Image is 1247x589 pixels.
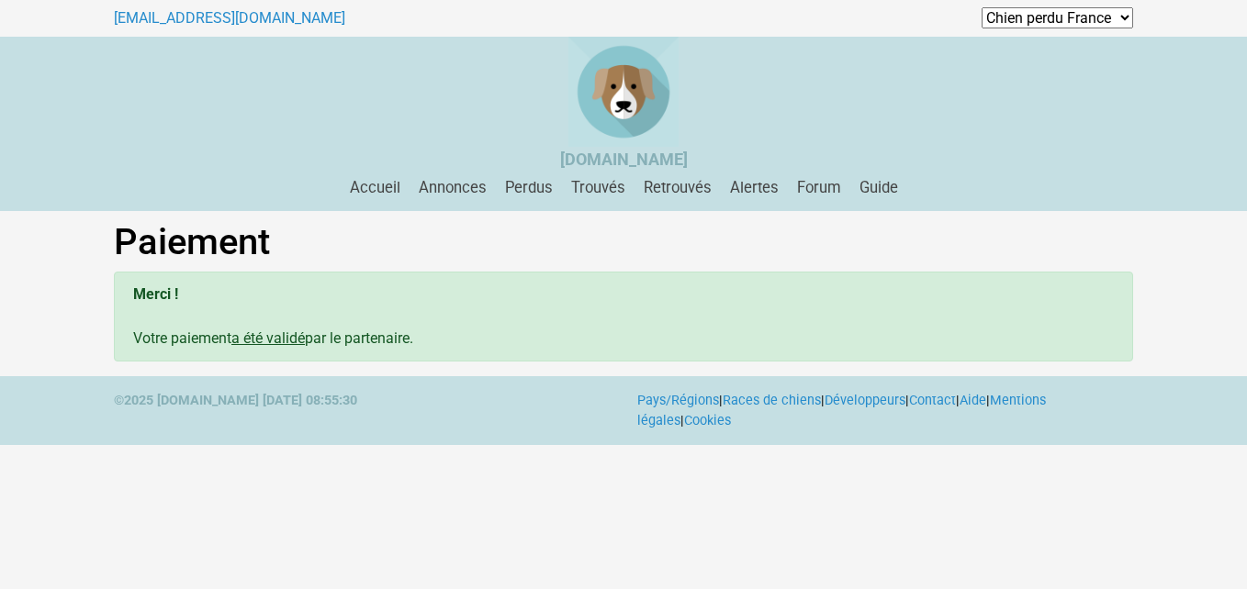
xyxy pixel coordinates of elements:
strong: ©2025 [DOMAIN_NAME] [DATE] 08:55:30 [114,393,357,408]
h1: Paiement [114,220,1133,264]
u: a été validé [231,329,305,347]
a: Cookies [684,413,731,428]
a: [DOMAIN_NAME] [560,151,688,169]
a: Développeurs [825,393,905,408]
div: | | | | | | [623,391,1147,430]
a: Alertes [723,179,786,196]
a: Guide [852,179,905,196]
a: Retrouvés [636,179,719,196]
a: Forum [790,179,848,196]
div: Votre paiement par le partenaire. [114,272,1133,361]
a: Accueil [343,179,408,196]
a: Perdus [498,179,560,196]
a: Contact [909,393,956,408]
a: Annonces [411,179,494,196]
a: [EMAIL_ADDRESS][DOMAIN_NAME] [114,9,345,27]
img: Chien Perdu France [568,37,679,147]
a: Races de chiens [723,393,821,408]
a: Pays/Régions [637,393,719,408]
a: Mentions légales [637,393,1046,428]
strong: [DOMAIN_NAME] [560,150,688,169]
a: Trouvés [564,179,633,196]
a: Aide [960,393,986,408]
b: Merci ! [133,285,178,303]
